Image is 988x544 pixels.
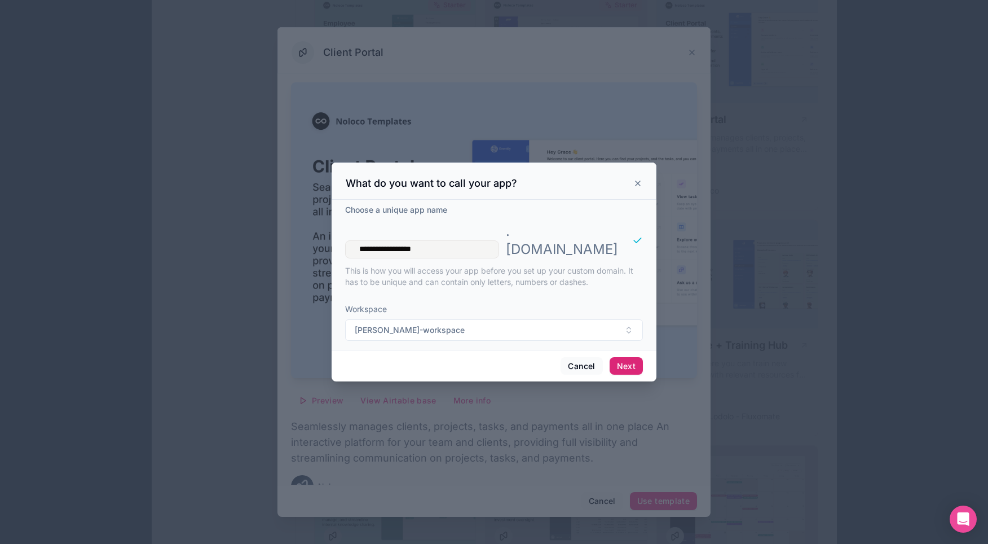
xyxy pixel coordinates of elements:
p: This is how you will access your app before you set up your custom domain. It has to be unique an... [345,265,643,288]
span: [PERSON_NAME]-workspace [355,324,465,336]
div: Open Intercom Messenger [950,506,977,533]
h3: What do you want to call your app? [346,177,517,190]
button: Next [610,357,643,375]
label: Choose a unique app name [345,204,447,216]
button: Select Button [345,319,643,341]
p: . [DOMAIN_NAME] [506,222,618,258]
span: Workspace [345,304,643,315]
button: Cancel [561,357,602,375]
